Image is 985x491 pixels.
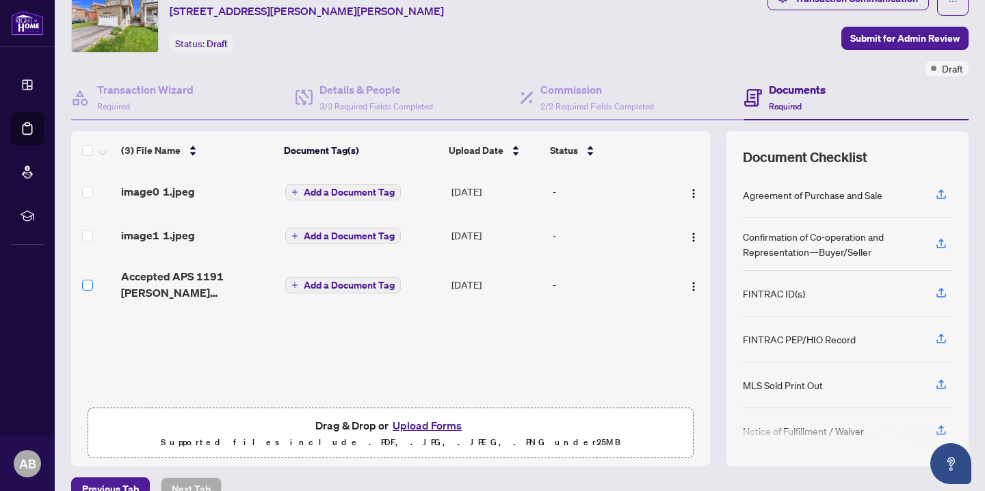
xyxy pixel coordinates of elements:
[278,131,443,170] th: Document Tag(s)
[170,34,233,53] div: Status:
[743,377,823,393] div: MLS Sold Print Out
[930,443,971,484] button: Open asap
[96,434,685,451] p: Supported files include .PDF, .JPG, .JPEG, .PNG under 25 MB
[319,81,433,98] h4: Details & People
[88,408,693,459] span: Drag & Drop orUpload FormsSupported files include .PDF, .JPG, .JPEG, .PNG under25MB
[683,274,705,295] button: Logo
[743,229,919,259] div: Confirmation of Co-operation and Representation—Buyer/Seller
[550,143,578,158] span: Status
[743,332,856,347] div: FINTRAC PEP/HIO Record
[446,170,547,213] td: [DATE]
[304,187,395,197] span: Add a Document Tag
[315,416,466,434] span: Drag & Drop or
[285,227,401,245] button: Add a Document Tag
[683,181,705,202] button: Logo
[291,282,298,289] span: plus
[443,131,544,170] th: Upload Date
[389,416,466,434] button: Upload Forms
[688,232,699,243] img: Logo
[319,101,433,111] span: 3/3 Required Fields Completed
[207,38,228,50] span: Draft
[285,183,401,201] button: Add a Document Tag
[743,187,882,202] div: Agreement of Purchase and Sale
[446,257,547,312] td: [DATE]
[285,276,401,294] button: Add a Document Tag
[769,81,826,98] h4: Documents
[743,148,867,167] span: Document Checklist
[291,233,298,239] span: plus
[170,3,444,19] span: [STREET_ADDRESS][PERSON_NAME][PERSON_NAME]
[291,189,298,196] span: plus
[446,213,547,257] td: [DATE]
[285,184,401,200] button: Add a Document Tag
[285,228,401,244] button: Add a Document Tag
[304,280,395,290] span: Add a Document Tag
[850,27,960,49] span: Submit for Admin Review
[540,101,654,111] span: 2/2 Required Fields Completed
[121,227,195,243] span: image1 1.jpeg
[553,228,668,243] div: -
[688,188,699,199] img: Logo
[121,268,274,301] span: Accepted APS 1191 [PERSON_NAME] [PERSON_NAME] 1.pdf
[683,224,705,246] button: Logo
[116,131,279,170] th: (3) File Name
[743,423,864,438] div: Notice of Fulfillment / Waiver
[97,81,194,98] h4: Transaction Wizard
[540,81,654,98] h4: Commission
[304,231,395,241] span: Add a Document Tag
[544,131,670,170] th: Status
[97,101,130,111] span: Required
[942,61,963,76] span: Draft
[449,143,503,158] span: Upload Date
[121,183,195,200] span: image0 1.jpeg
[553,277,668,292] div: -
[688,281,699,292] img: Logo
[285,277,401,293] button: Add a Document Tag
[121,143,181,158] span: (3) File Name
[769,101,802,111] span: Required
[841,27,969,50] button: Submit for Admin Review
[743,286,805,301] div: FINTRAC ID(s)
[553,184,668,199] div: -
[11,10,44,36] img: logo
[19,454,36,473] span: AB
